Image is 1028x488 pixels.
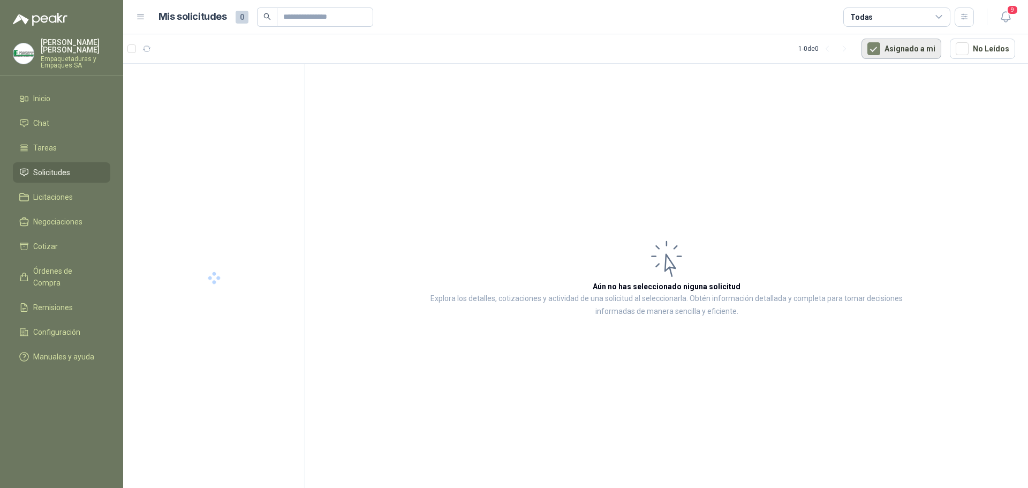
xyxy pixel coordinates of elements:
[33,326,80,338] span: Configuración
[13,187,110,207] a: Licitaciones
[996,7,1015,27] button: 9
[1007,5,1018,15] span: 9
[33,351,94,363] span: Manuales y ayuda
[13,297,110,318] a: Remisiones
[950,39,1015,59] button: No Leídos
[13,113,110,133] a: Chat
[33,216,82,228] span: Negociaciones
[13,347,110,367] a: Manuales y ayuda
[412,292,921,318] p: Explora los detalles, cotizaciones y actividad de una solicitud al seleccionarla. Obtén informaci...
[33,142,57,154] span: Tareas
[13,212,110,232] a: Negociaciones
[33,265,100,289] span: Órdenes de Compra
[158,9,227,25] h1: Mis solicitudes
[13,261,110,293] a: Órdenes de Compra
[33,241,58,252] span: Cotizar
[861,39,941,59] button: Asignado a mi
[33,191,73,203] span: Licitaciones
[33,93,50,104] span: Inicio
[236,11,248,24] span: 0
[41,39,110,54] p: [PERSON_NAME] [PERSON_NAME]
[33,302,73,313] span: Remisiones
[263,13,271,20] span: search
[41,56,110,69] p: Empaquetaduras y Empaques SA
[33,167,70,178] span: Solicitudes
[13,88,110,109] a: Inicio
[13,13,67,26] img: Logo peakr
[13,322,110,342] a: Configuración
[850,11,873,23] div: Todas
[13,162,110,183] a: Solicitudes
[13,43,34,64] img: Company Logo
[13,138,110,158] a: Tareas
[798,40,853,57] div: 1 - 0 de 0
[13,236,110,257] a: Cotizar
[33,117,49,129] span: Chat
[593,281,740,292] h3: Aún no has seleccionado niguna solicitud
